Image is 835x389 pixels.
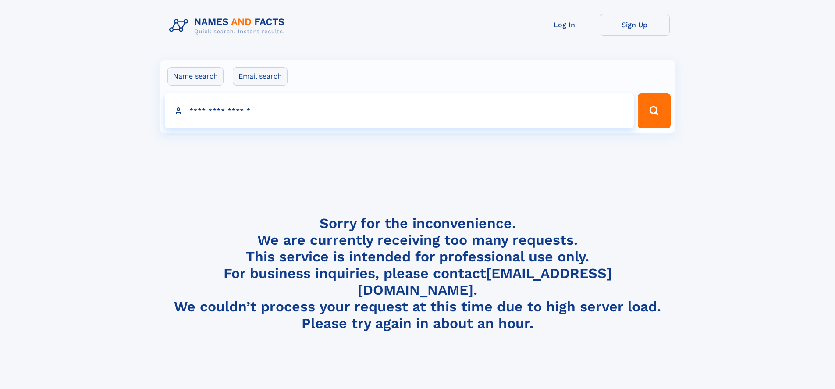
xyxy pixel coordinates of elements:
[600,14,670,36] a: Sign Up
[358,265,612,298] a: [EMAIL_ADDRESS][DOMAIN_NAME]
[638,93,670,128] button: Search Button
[166,14,292,38] img: Logo Names and Facts
[529,14,600,36] a: Log In
[167,67,224,86] label: Name search
[166,215,670,332] h4: Sorry for the inconvenience. We are currently receiving too many requests. This service is intend...
[165,93,634,128] input: search input
[233,67,288,86] label: Email search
